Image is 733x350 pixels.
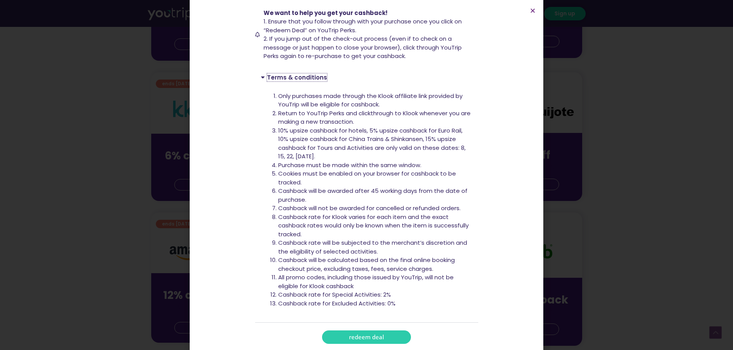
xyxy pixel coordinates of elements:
a: redeem deal [322,330,411,344]
a: Close [530,8,536,13]
span: 10% upsize cashback for hotels, 5% upsize cashback for Euro Rail, 10% upsize cashback for China T... [278,126,466,161]
span: We want to help you get your cashback! [264,9,387,17]
li: Only purchases made through the Klook affiliate link provided by YouTrip will be eligible for cas... [278,92,473,109]
li: Cashback will be calculated based on the final online booking checkout price, excluding taxes, fe... [278,256,473,273]
a: Terms & conditions [267,73,327,81]
span: 1. Ensure that you follow through with your purchase once you click on “Redeem Deal” on YouTrip P... [264,17,462,34]
li: Cashback will not be awarded for cancelled or refunded orders. [278,204,473,213]
li: Cashback will be awarded after 45 working days from the date of purchase. [278,187,473,204]
li: Return to YouTrip Perks and clickthrough to Klook whenever you are making a new transaction. [278,109,473,126]
span: All promo codes, including those issued by YouTrip, will not be eligible for Klook cashback [278,273,454,290]
span: redeem deal [349,334,384,340]
li: Cashback rate for Special Activities: 2% [278,290,473,299]
li: Cashback rate for Excluded Activities: 0% [278,299,473,308]
div: Terms & conditions [255,86,478,323]
li: Purchase must be made within the same window. [278,161,473,170]
li: Cookies must be enabled on your browser for cashback to be tracked. [278,169,473,187]
span: 2. If you jump out of the check-out process (even if to check on a message or just happen to clos... [264,35,462,60]
li: Cashback rate will be subjected to the merchant’s discretion and the eligibility of selected acti... [278,239,473,256]
li: Cashback rate for Klook varies for each item and the exact cashback rates would only be known whe... [278,213,473,239]
div: Terms & conditions [255,68,478,86]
